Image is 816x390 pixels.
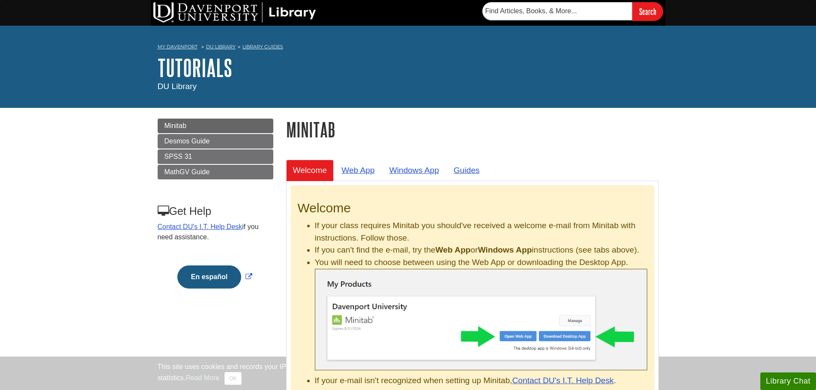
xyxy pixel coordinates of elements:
a: Tutorials [158,54,232,81]
a: Read More [185,374,219,381]
span: MathGV Guide [164,168,210,176]
p: if you need assistance. [158,222,272,242]
span: SPSS 31 [164,153,192,160]
form: Searches DU Library's articles, books, and more [482,2,663,21]
input: Search [632,2,663,21]
a: Web App [335,160,382,181]
img: DU Library [153,2,316,23]
img: Minitab .exe file finished downloaded [315,269,647,370]
a: DU Library [206,44,236,50]
button: Library Chat [760,372,816,390]
button: En español [177,265,241,289]
b: Web App [436,245,471,254]
span: DU Library [158,82,197,91]
a: Minitab [158,119,273,133]
li: If you can't find the e-mail, try the or instructions (see tabs above). [315,244,647,256]
span: Desmos Guide [164,137,210,145]
input: Find Articles, Books, & More... [482,2,632,20]
a: MathGV Guide [158,165,273,179]
a: SPSS 31 [158,149,273,164]
a: Link opens in new window [175,273,254,280]
li: You will need to choose between using the Web App or downloading the Desktop App. [315,256,647,370]
a: Welcome [286,160,334,181]
div: This site uses cookies and records your IP address for usage statistics. Additionally, we use Goo... [158,362,659,385]
a: Windows App [383,160,446,181]
a: Guides [447,160,487,181]
b: Windows App [478,245,532,254]
h2: Welcome [298,201,647,215]
button: Close [224,372,241,385]
h1: Minitab [286,119,659,140]
a: Library Guides [242,44,283,50]
a: Contact DU's I.T. Help Desk [512,376,614,385]
h3: Get Help [158,205,272,217]
a: Contact DU's I.T. Help Desk [158,223,242,230]
li: If your class requires Minitab you should've received a welcome e-mail from Minitab with instruct... [315,220,647,244]
a: Desmos Guide [158,134,273,149]
span: Minitab [164,122,187,129]
a: My Davenport [158,43,197,51]
div: Guide Page Menu [158,119,273,303]
li: If your e-mail isn't recognized when setting up Minitab, . [315,375,647,387]
nav: breadcrumb [158,41,659,55]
